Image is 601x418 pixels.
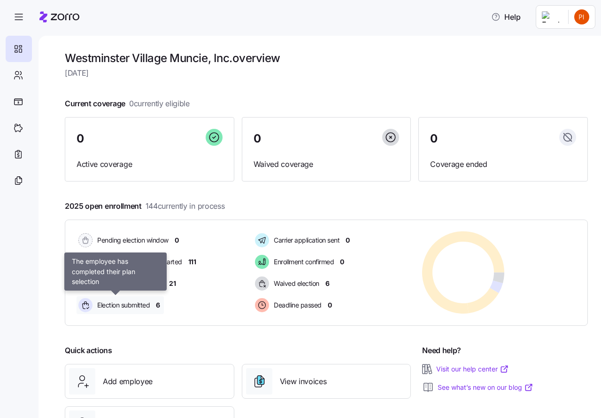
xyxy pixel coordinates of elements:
[77,158,223,170] span: Active coverage
[325,279,330,288] span: 6
[271,236,339,245] span: Carrier application sent
[65,67,588,79] span: [DATE]
[430,158,576,170] span: Coverage ended
[542,11,561,23] img: Employer logo
[65,200,224,212] span: 2025 open enrollment
[574,9,589,24] img: 24d6825ccf4887a4818050cadfd93e6d
[484,8,528,26] button: Help
[436,364,509,374] a: Visit our help center
[328,300,332,310] span: 0
[65,98,190,110] span: Current coverage
[188,257,196,267] span: 111
[254,133,261,144] span: 0
[65,51,588,65] h1: Westminster Village Muncie, Inc. overview
[254,158,400,170] span: Waived coverage
[169,279,176,288] span: 21
[94,236,169,245] span: Pending election window
[422,345,461,356] span: Need help?
[129,98,190,110] span: 0 currently eligible
[77,133,84,144] span: 0
[346,236,350,245] span: 0
[491,11,521,23] span: Help
[271,279,319,288] span: Waived election
[438,383,533,392] a: See what’s new on our blog
[271,300,322,310] span: Deadline passed
[430,133,438,144] span: 0
[94,300,150,310] span: Election submitted
[103,376,153,387] span: Add employee
[146,200,225,212] span: 144 currently in process
[94,279,163,288] span: Election active: Started
[156,300,160,310] span: 6
[65,345,112,356] span: Quick actions
[340,257,344,267] span: 0
[271,257,334,267] span: Enrollment confirmed
[280,376,327,387] span: View invoices
[94,257,182,267] span: Election active: Hasn't started
[175,236,179,245] span: 0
